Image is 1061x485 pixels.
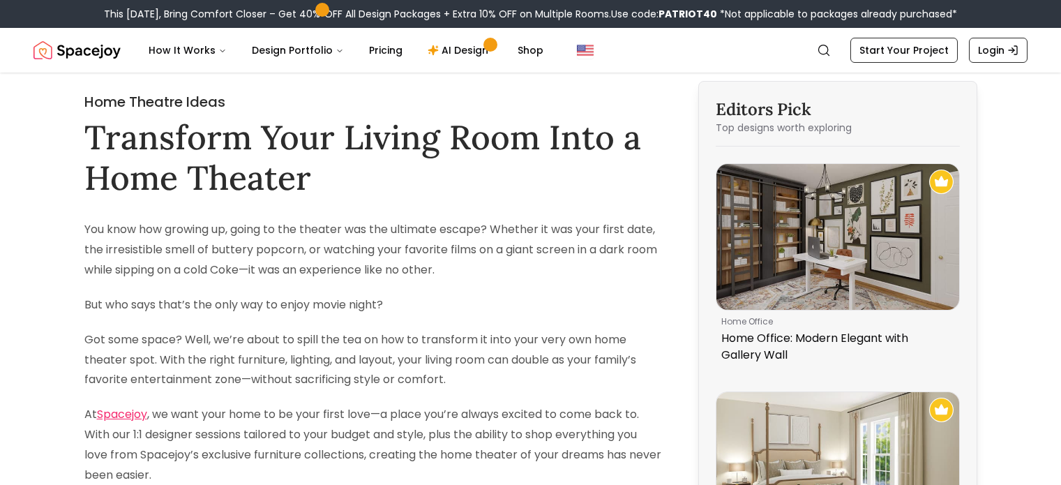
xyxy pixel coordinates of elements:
[84,92,662,112] h2: Home Theatre Ideas
[84,295,662,315] p: But who says that’s the only way to enjoy movie night?
[84,117,662,197] h1: Transform Your Living Room Into a Home Theater
[33,36,121,64] a: Spacejoy
[716,164,959,310] img: Home Office: Modern Elegant with Gallery Wall
[929,170,954,194] img: Recommended Spacejoy Design - Home Office: Modern Elegant with Gallery Wall
[721,316,949,327] p: home office
[137,36,555,64] nav: Main
[84,405,662,485] p: At , we want your home to be your first love—a place you’re always excited to come back to. With ...
[850,38,958,63] a: Start Your Project
[104,7,957,21] div: This [DATE], Bring Comfort Closer – Get 40% OFF All Design Packages + Extra 10% OFF on Multiple R...
[137,36,238,64] button: How It Works
[416,36,504,64] a: AI Design
[716,163,960,369] a: Home Office: Modern Elegant with Gallery WallRecommended Spacejoy Design - Home Office: Modern El...
[358,36,414,64] a: Pricing
[241,36,355,64] button: Design Portfolio
[929,398,954,422] img: Recommended Spacejoy Design - Traditional Bedroom Glorified With A Four-Poster Bed
[97,406,147,422] a: Spacejoy
[33,28,1028,73] nav: Global
[659,7,717,21] b: PATRIOT40
[84,220,662,280] p: You know how growing up, going to the theater was the ultimate escape? Whether it was your first ...
[717,7,957,21] span: *Not applicable to packages already purchased*
[33,36,121,64] img: Spacejoy Logo
[716,121,960,135] p: Top designs worth exploring
[506,36,555,64] a: Shop
[577,42,594,59] img: United States
[84,330,662,390] p: Got some space? Well, we’re about to spill the tea on how to transform it into your very own home...
[969,38,1028,63] a: Login
[721,330,949,364] p: Home Office: Modern Elegant with Gallery Wall
[611,7,717,21] span: Use code:
[716,98,960,121] h3: Editors Pick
